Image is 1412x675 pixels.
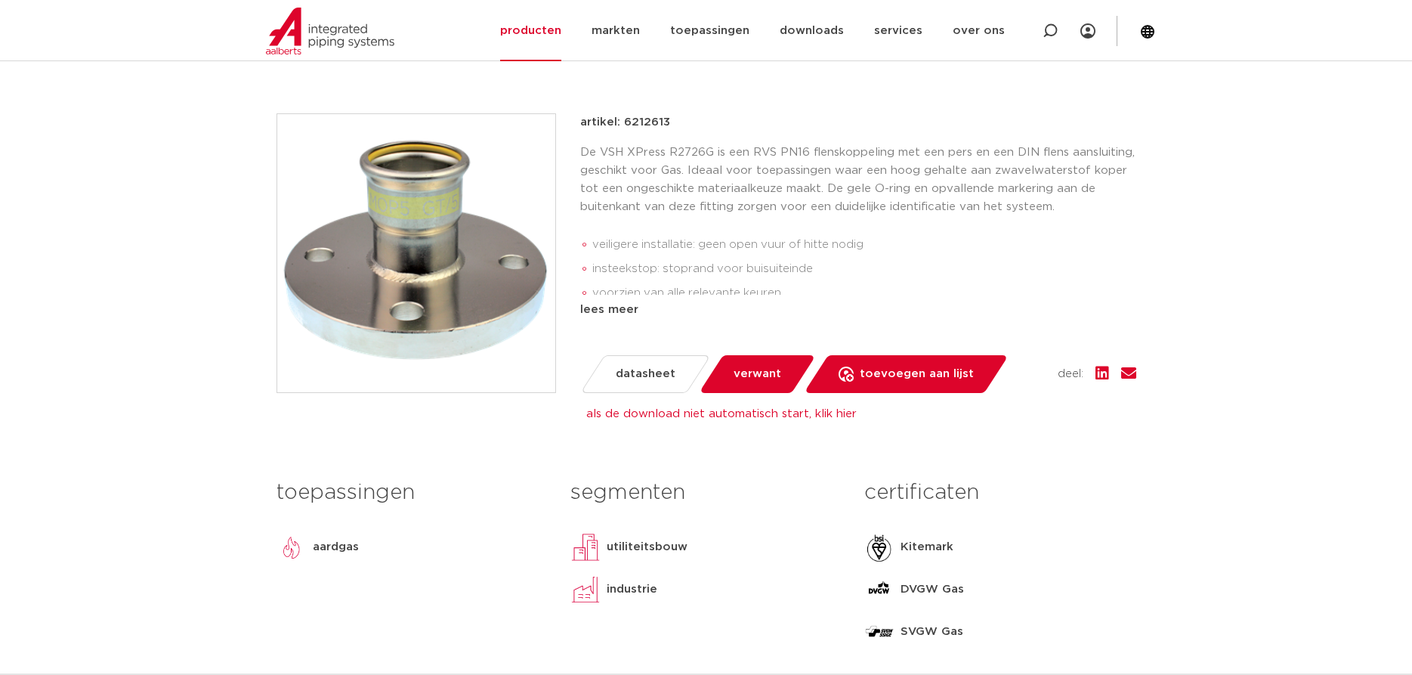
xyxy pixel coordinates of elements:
a: datasheet [579,355,710,393]
img: utiliteitsbouw [570,532,601,562]
p: De VSH XPress R2726G is een RVS PN16 flenskoppeling met een pers en een DIN flens aansluiting, ge... [580,144,1136,216]
img: Kitemark [864,532,894,562]
img: DVGW Gas [864,574,894,605]
h3: toepassingen [277,478,548,508]
p: Kitemark [901,538,953,556]
h3: certificaten [864,478,1135,508]
li: voorzien van alle relevante keuren [592,281,1136,305]
p: DVGW Gas [901,581,964,599]
p: industrie [607,581,657,599]
p: utiliteitsbouw [607,538,687,556]
img: industrie [570,574,601,605]
p: aardgas [313,538,359,556]
a: als de download niet automatisch start, klik hier [586,408,857,420]
img: Product Image for VSH XPress RVS Gas flenskoppeling PN10/16 76,1 DN65 [277,114,555,392]
p: SVGW Gas [901,623,963,641]
a: verwant [698,355,815,393]
span: deel: [1058,365,1083,383]
div: lees meer [580,301,1136,319]
p: artikel: 6212613 [580,113,670,132]
li: insteekstop: stoprand voor buisuiteinde [592,257,1136,281]
h3: segmenten [570,478,842,508]
img: aardgas [277,532,307,562]
span: datasheet [616,362,675,386]
li: veiligere installatie: geen open vuur of hitte nodig [592,233,1136,257]
img: SVGW Gas [864,617,894,647]
span: toevoegen aan lijst [860,362,974,386]
span: verwant [734,362,781,386]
